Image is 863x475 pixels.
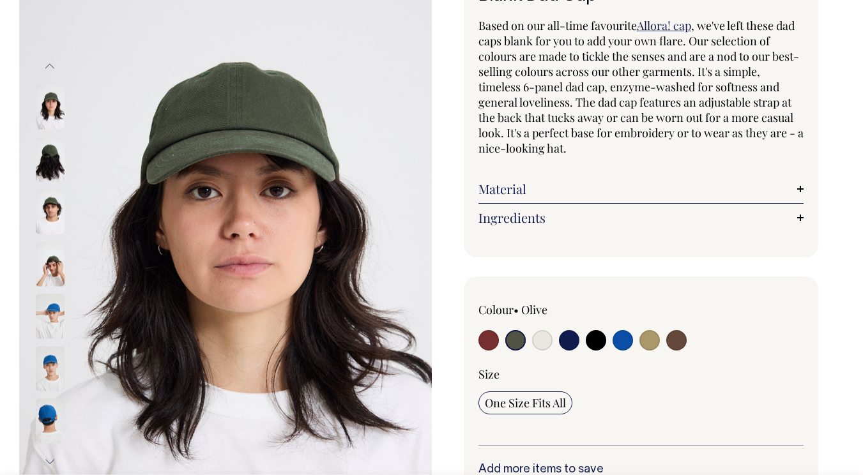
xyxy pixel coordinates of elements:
[521,302,547,317] label: Olive
[485,395,566,411] span: One Size Fits All
[478,18,804,156] span: , we've left these dad caps blank for you to add your own flare. Our selection of colours are mad...
[478,210,804,225] a: Ingredients
[40,52,59,81] button: Previous
[36,84,65,129] img: olive
[36,241,65,286] img: olive
[478,18,637,33] span: Based on our all-time favourite
[36,189,65,234] img: olive
[36,137,65,181] img: olive
[478,181,804,197] a: Material
[478,302,609,317] div: Colour
[36,294,65,338] img: worker-blue
[478,366,804,382] div: Size
[36,398,65,443] img: worker-blue
[514,302,519,317] span: •
[36,346,65,391] img: worker-blue
[478,391,572,414] input: One Size Fits All
[637,18,691,33] a: Allora! cap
